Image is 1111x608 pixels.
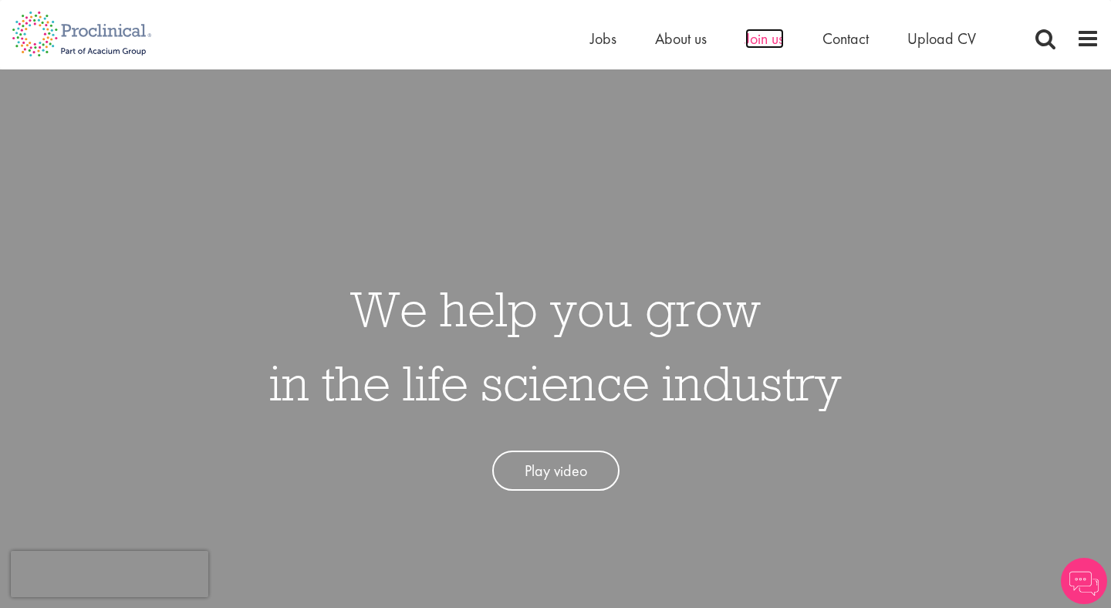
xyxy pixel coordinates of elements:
[590,29,616,49] a: Jobs
[1061,558,1107,604] img: Chatbot
[822,29,869,49] a: Contact
[907,29,976,49] a: Upload CV
[269,272,842,420] h1: We help you grow in the life science industry
[492,451,620,491] a: Play video
[655,29,707,49] a: About us
[745,29,784,49] a: Join us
